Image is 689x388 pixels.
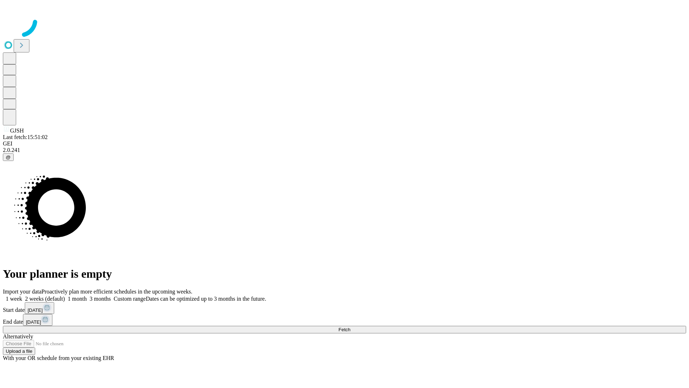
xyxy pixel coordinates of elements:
[25,296,65,302] span: 2 weeks (default)
[3,140,686,147] div: GEI
[114,296,146,302] span: Custom range
[3,347,35,355] button: Upload a file
[3,288,42,295] span: Import your data
[6,154,11,160] span: @
[3,134,48,140] span: Last fetch: 15:51:02
[3,267,686,281] h1: Your planner is empty
[42,288,192,295] span: Proactively plan more efficient schedules in the upcoming weeks.
[146,296,266,302] span: Dates can be optimized up to 3 months in the future.
[338,327,350,332] span: Fetch
[23,314,52,326] button: [DATE]
[3,326,686,333] button: Fetch
[68,296,87,302] span: 1 month
[3,314,686,326] div: End date
[3,147,686,153] div: 2.0.241
[3,355,114,361] span: With your OR schedule from your existing EHR
[90,296,111,302] span: 3 months
[28,308,43,313] span: [DATE]
[25,302,54,314] button: [DATE]
[3,302,686,314] div: Start date
[10,128,24,134] span: GJSH
[26,319,41,325] span: [DATE]
[6,296,22,302] span: 1 week
[3,333,33,339] span: Alternatively
[3,153,14,161] button: @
